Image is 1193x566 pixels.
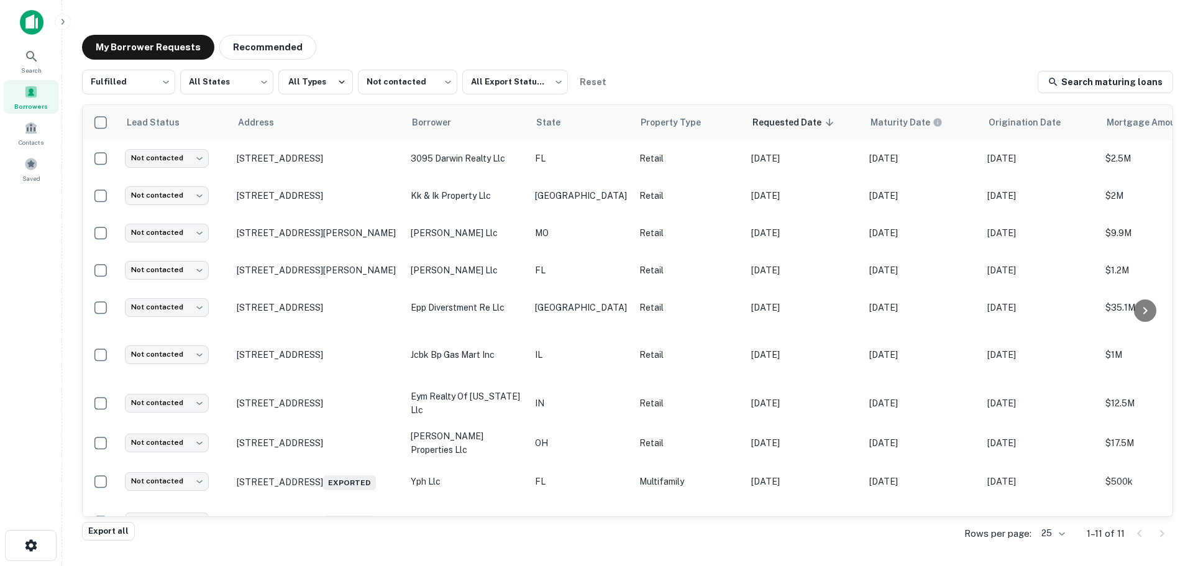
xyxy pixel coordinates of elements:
p: [STREET_ADDRESS] [237,349,398,360]
span: Lead Status [126,115,196,130]
p: [DATE] [751,226,857,240]
p: [STREET_ADDRESS] [237,302,398,313]
th: Borrower [405,105,529,140]
p: [DATE] [751,436,857,450]
th: Address [231,105,405,140]
p: [STREET_ADDRESS] [237,513,398,531]
p: [STREET_ADDRESS][PERSON_NAME] [237,265,398,276]
p: Multifamily [639,475,739,488]
div: All States [180,66,273,98]
p: [DATE] [751,301,857,314]
p: [DATE] [869,263,975,277]
p: Retail [639,189,739,203]
p: FL [535,475,627,488]
p: kk & ik property llc [411,189,523,203]
div: Not contacted [125,261,209,279]
p: [STREET_ADDRESS] [237,398,398,409]
p: [DATE] [751,189,857,203]
p: jcbk bp gas mart inc [411,348,523,362]
p: IL [535,348,627,362]
p: [DATE] [869,348,975,362]
p: [DATE] [751,515,857,529]
button: My Borrower Requests [82,35,214,60]
p: [STREET_ADDRESS] [237,437,398,449]
div: Not contacted [125,224,209,242]
h6: Maturity Date [871,116,930,129]
span: State [536,115,577,130]
div: Search [4,44,58,78]
p: [DATE] [869,189,975,203]
p: [PERSON_NAME] llc [411,263,523,277]
p: Rows per page: [964,526,1031,541]
p: FL [535,263,627,277]
p: [DATE] [751,396,857,410]
p: MO [535,226,627,240]
p: [PERSON_NAME] llc [411,226,523,240]
p: [STREET_ADDRESS] [237,190,398,201]
p: Retail [639,152,739,165]
div: Not contacted [358,66,457,98]
span: Search [21,65,42,75]
div: Not contacted [125,513,209,531]
th: Maturity dates displayed may be estimated. Please contact the lender for the most accurate maturi... [863,105,981,140]
p: [DATE] [751,348,857,362]
a: Saved [4,152,58,186]
p: [DATE] [987,475,1093,488]
button: All Types [278,70,353,94]
span: Borrowers [14,101,48,111]
p: [GEOGRAPHIC_DATA] [535,515,627,529]
span: Property Type [641,115,717,130]
div: 25 [1036,524,1067,542]
p: [DATE] [869,226,975,240]
div: Chat Widget [1131,467,1193,526]
a: Borrowers [4,80,58,114]
p: Retail [639,226,739,240]
p: 1–11 of 11 [1087,526,1125,541]
p: [GEOGRAPHIC_DATA] [535,301,627,314]
p: FL [535,152,627,165]
p: [STREET_ADDRESS] [237,473,398,490]
p: [DATE] [987,436,1093,450]
a: Search maturing loans [1038,71,1173,93]
p: Retail [639,263,739,277]
p: [STREET_ADDRESS][PERSON_NAME] [237,227,398,239]
th: State [529,105,633,140]
p: Retail [639,436,739,450]
span: Exported [323,475,376,490]
p: IN [535,396,627,410]
div: Fulfilled [82,66,175,98]
span: Exported [323,516,376,531]
p: Retail [639,515,739,529]
p: [DATE] [987,301,1093,314]
p: epp diverstment re llc [411,301,523,314]
th: Origination Date [981,105,1099,140]
p: 3095 darwin realty llc [411,152,523,165]
span: Borrower [412,115,467,130]
p: [DATE] [751,475,857,488]
span: Saved [22,173,40,183]
img: capitalize-icon.png [20,10,43,35]
p: yph llc [411,475,523,488]
button: Reset [573,70,613,94]
div: Not contacted [125,298,209,316]
th: Property Type [633,105,745,140]
span: Contacts [19,137,43,147]
p: [DATE] [987,263,1093,277]
p: [DATE] [987,515,1093,529]
p: [DATE] [869,436,975,450]
p: [DATE] [869,475,975,488]
div: Not contacted [125,149,209,167]
a: Contacts [4,116,58,150]
p: Retail [639,396,739,410]
p: [STREET_ADDRESS] [237,153,398,164]
p: [GEOGRAPHIC_DATA] [535,189,627,203]
p: Retail [639,301,739,314]
th: Requested Date [745,105,863,140]
span: Address [238,115,290,130]
span: Maturity dates displayed may be estimated. Please contact the lender for the most accurate maturi... [871,116,959,129]
div: Not contacted [125,394,209,412]
p: [DATE] [987,152,1093,165]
